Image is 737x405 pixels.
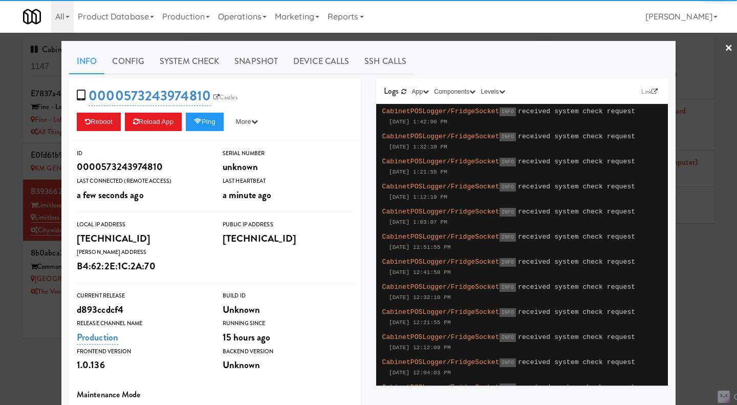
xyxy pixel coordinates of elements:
div: unknown [223,158,353,176]
span: CabinetPOSLogger/FridgeSocket [382,183,500,190]
div: 1.0.136 [77,356,207,374]
a: SSH Calls [357,49,414,74]
div: [TECHNICAL_ID] [77,230,207,247]
span: received system check request [518,133,635,140]
button: Reboot [77,113,121,131]
a: Info [69,49,104,74]
div: [TECHNICAL_ID] [223,230,353,247]
span: INFO [500,383,516,392]
span: received system check request [518,383,635,391]
a: Snapshot [227,49,286,74]
span: [DATE] 12:21:55 PM [389,319,451,326]
button: Components [431,87,478,97]
div: Running Since [223,318,353,329]
span: received system check request [518,183,635,190]
span: CabinetPOSLogger/FridgeSocket [382,308,500,316]
div: 0000573243974810 [77,158,207,176]
span: INFO [500,308,516,317]
button: Reload App [125,113,182,131]
span: [DATE] 12:12:09 PM [389,345,451,351]
span: received system check request [518,333,635,341]
span: INFO [500,233,516,242]
span: CabinetPOSLogger/FridgeSocket [382,258,500,266]
span: [DATE] 12:32:10 PM [389,294,451,301]
span: received system check request [518,233,635,241]
span: CabinetPOSLogger/FridgeSocket [382,108,500,115]
div: Last Heartbeat [223,176,353,186]
span: received system check request [518,108,635,115]
span: a minute ago [223,188,271,202]
button: Ping [186,113,224,131]
span: INFO [500,333,516,342]
span: INFO [500,258,516,267]
span: INFO [500,183,516,191]
span: Logs [384,85,399,97]
a: × [725,33,733,65]
span: received system check request [518,258,635,266]
div: d893ccdcf4 [77,301,207,318]
div: Local IP Address [77,220,207,230]
span: 15 hours ago [223,330,270,344]
span: CabinetPOSLogger/FridgeSocket [382,158,500,165]
span: CabinetPOSLogger/FridgeSocket [382,233,500,241]
span: [DATE] 1:21:55 PM [389,169,447,175]
span: INFO [500,133,516,141]
div: Build Id [223,291,353,301]
div: ID [77,148,207,159]
a: Link [639,87,660,97]
span: CabinetPOSLogger/FridgeSocket [382,333,500,341]
a: Castles [211,92,240,102]
img: Micromart [23,8,41,26]
span: received system check request [518,208,635,216]
span: received system check request [518,158,635,165]
span: INFO [500,158,516,166]
a: System Check [152,49,227,74]
span: INFO [500,208,516,217]
span: Maintenance Mode [77,389,141,400]
a: Config [104,49,152,74]
span: CabinetPOSLogger/FridgeSocket [382,383,500,391]
div: Frontend Version [77,347,207,357]
span: [DATE] 12:04:03 PM [389,370,451,376]
span: INFO [500,108,516,116]
a: 0000573243974810 [89,86,211,106]
div: [PERSON_NAME] Address [77,247,207,258]
button: Levels [478,87,507,97]
div: Public IP Address [223,220,353,230]
a: Production [77,330,118,345]
button: App [409,87,432,97]
span: [DATE] 1:42:00 PM [389,119,447,125]
div: Unknown [223,301,353,318]
span: received system check request [518,283,635,291]
span: CabinetPOSLogger/FridgeSocket [382,133,500,140]
span: [DATE] 1:12:19 PM [389,194,447,200]
span: received system check request [518,358,635,366]
div: Last Connected (Remote Access) [77,176,207,186]
span: [DATE] 12:41:58 PM [389,269,451,275]
div: Serial Number [223,148,353,159]
a: Device Calls [286,49,357,74]
span: [DATE] 1:32:10 PM [389,144,447,150]
div: Backend Version [223,347,353,357]
span: INFO [500,283,516,292]
span: received system check request [518,308,635,316]
span: a few seconds ago [77,188,144,202]
span: CabinetPOSLogger/FridgeSocket [382,283,500,291]
button: More [228,113,266,131]
div: Current Release [77,291,207,301]
span: [DATE] 12:51:55 PM [389,244,451,250]
span: INFO [500,358,516,367]
div: B4:62:2E:1C:2A:70 [77,258,207,275]
span: CabinetPOSLogger/FridgeSocket [382,208,500,216]
div: Unknown [223,356,353,374]
span: [DATE] 1:03:07 PM [389,219,447,225]
div: Release Channel Name [77,318,207,329]
span: CabinetPOSLogger/FridgeSocket [382,358,500,366]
